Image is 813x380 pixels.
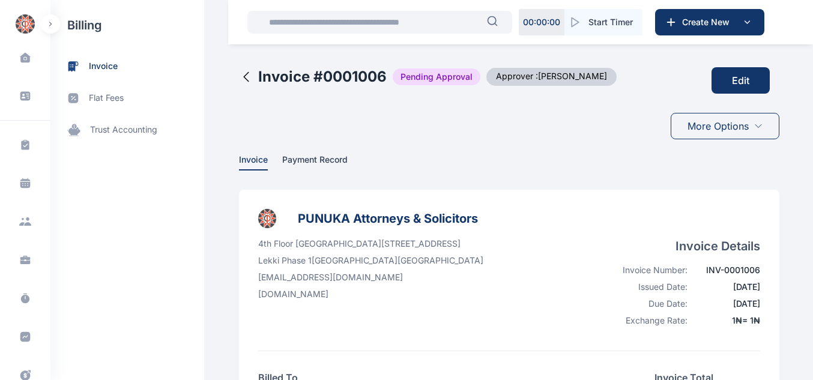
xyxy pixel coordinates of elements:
div: Issued Date: [610,281,688,293]
h3: PUNUKA Attorneys & Solicitors [298,209,478,228]
div: [DATE] [695,298,760,310]
button: Start Timer [564,9,642,35]
div: INV-0001006 [695,264,760,276]
a: flat fees [50,82,204,114]
a: invoice [50,50,204,82]
a: Edit [712,58,779,103]
span: More Options [688,119,749,133]
button: Edit [712,67,770,94]
h2: Invoice # 0001006 [258,67,387,86]
span: Payment Record [282,154,348,167]
p: [DOMAIN_NAME] [258,288,483,300]
span: Invoice [239,154,268,167]
span: Start Timer [588,16,633,28]
div: Invoice Number: [610,264,688,276]
h4: Invoice Details [610,238,760,255]
span: Create New [677,16,740,28]
span: Pending Approval [393,68,480,85]
p: 00 : 00 : 00 [523,16,560,28]
a: trust accounting [50,114,204,146]
p: 4th Floor [GEOGRAPHIC_DATA][STREET_ADDRESS] [258,238,483,250]
div: 1 ₦ = 1 ₦ [695,315,760,327]
span: flat fees [89,92,124,104]
button: Create New [655,9,764,35]
p: Lekki Phase 1 [GEOGRAPHIC_DATA] [GEOGRAPHIC_DATA] [258,255,483,267]
div: Due Date: [610,298,688,310]
span: trust accounting [90,124,157,136]
div: [DATE] [695,281,760,293]
img: businessLogo [258,209,276,228]
span: invoice [89,60,118,73]
div: Exchange Rate: [610,315,688,327]
p: [EMAIL_ADDRESS][DOMAIN_NAME] [258,271,483,283]
span: Approver : [PERSON_NAME] [486,68,617,86]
